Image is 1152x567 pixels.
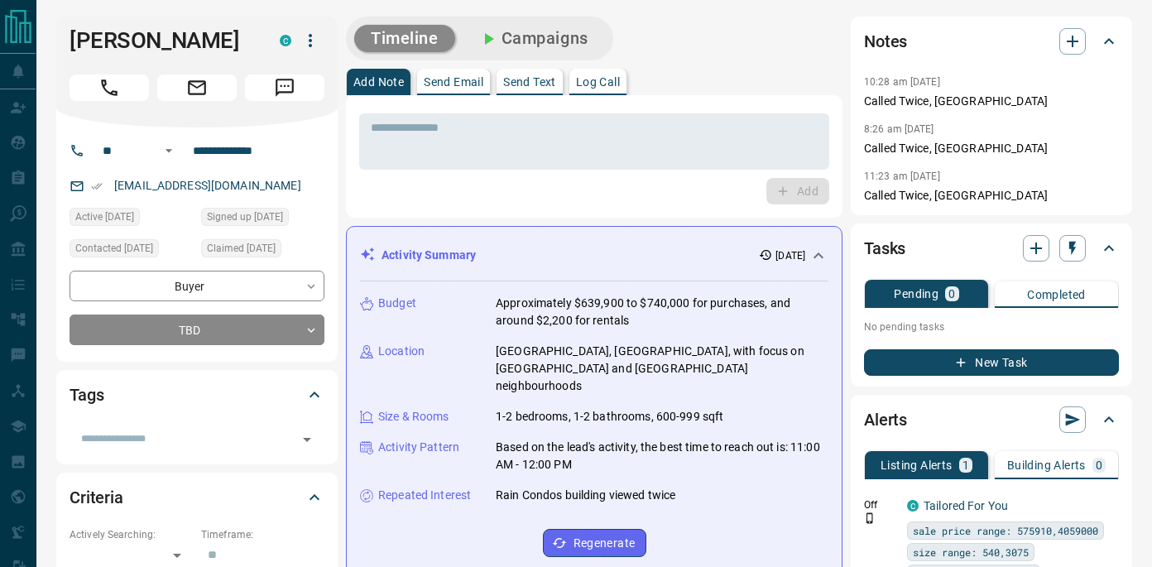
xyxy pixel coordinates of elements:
[159,141,179,161] button: Open
[894,288,938,300] p: Pending
[864,349,1119,376] button: New Task
[70,375,324,415] div: Tags
[503,76,556,88] p: Send Text
[864,22,1119,61] div: Notes
[881,459,953,471] p: Listing Alerts
[207,240,276,257] span: Claimed [DATE]
[864,123,934,135] p: 8:26 am [DATE]
[70,382,103,408] h2: Tags
[75,240,153,257] span: Contacted [DATE]
[378,487,471,504] p: Repeated Interest
[1007,459,1086,471] p: Building Alerts
[496,439,828,473] p: Based on the lead's activity, the best time to reach out is: 11:00 AM - 12:00 PM
[924,499,1008,512] a: Tailored For You
[864,93,1119,110] p: Called Twice, [GEOGRAPHIC_DATA]
[424,76,483,88] p: Send Email
[1027,289,1086,300] p: Completed
[962,459,969,471] p: 1
[907,500,919,512] div: condos.ca
[864,187,1119,204] p: Called Twice, [GEOGRAPHIC_DATA]
[864,315,1119,339] p: No pending tasks
[496,343,828,395] p: [GEOGRAPHIC_DATA], [GEOGRAPHIC_DATA], with focus on [GEOGRAPHIC_DATA] and [GEOGRAPHIC_DATA] neigh...
[1096,459,1102,471] p: 0
[864,400,1119,440] div: Alerts
[462,25,605,52] button: Campaigns
[948,288,955,300] p: 0
[864,140,1119,157] p: Called Twice, [GEOGRAPHIC_DATA]
[157,74,237,101] span: Email
[864,497,897,512] p: Off
[864,28,907,55] h2: Notes
[543,529,646,557] button: Regenerate
[864,171,940,182] p: 11:23 am [DATE]
[913,522,1098,539] span: sale price range: 575910,4059000
[382,247,476,264] p: Activity Summary
[201,239,324,262] div: Thu Sep 11 2025
[864,512,876,524] svg: Push Notification Only
[70,74,149,101] span: Call
[114,179,301,192] a: [EMAIL_ADDRESS][DOMAIN_NAME]
[864,406,907,433] h2: Alerts
[70,527,193,542] p: Actively Searching:
[378,343,425,360] p: Location
[864,228,1119,268] div: Tasks
[354,25,455,52] button: Timeline
[360,240,828,271] div: Activity Summary[DATE]
[70,484,123,511] h2: Criteria
[378,408,449,425] p: Size & Rooms
[75,209,134,225] span: Active [DATE]
[378,439,459,456] p: Activity Pattern
[913,544,1029,560] span: size range: 540,3075
[496,487,675,504] p: Rain Condos building viewed twice
[576,76,620,88] p: Log Call
[70,27,255,54] h1: [PERSON_NAME]
[864,235,905,262] h2: Tasks
[201,527,324,542] p: Timeframe:
[201,208,324,231] div: Thu Sep 11 2025
[70,315,324,345] div: TBD
[70,478,324,517] div: Criteria
[295,428,319,451] button: Open
[70,271,324,301] div: Buyer
[280,35,291,46] div: condos.ca
[864,76,940,88] p: 10:28 am [DATE]
[496,295,828,329] p: Approximately $639,900 to $740,000 for purchases, and around $2,200 for rentals
[496,408,723,425] p: 1-2 bedrooms, 1-2 bathrooms, 600-999 sqft
[70,239,193,262] div: Thu Sep 11 2025
[245,74,324,101] span: Message
[207,209,283,225] span: Signed up [DATE]
[91,180,103,192] svg: Email Verified
[353,76,404,88] p: Add Note
[775,248,805,263] p: [DATE]
[70,208,193,231] div: Fri Sep 12 2025
[378,295,416,312] p: Budget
